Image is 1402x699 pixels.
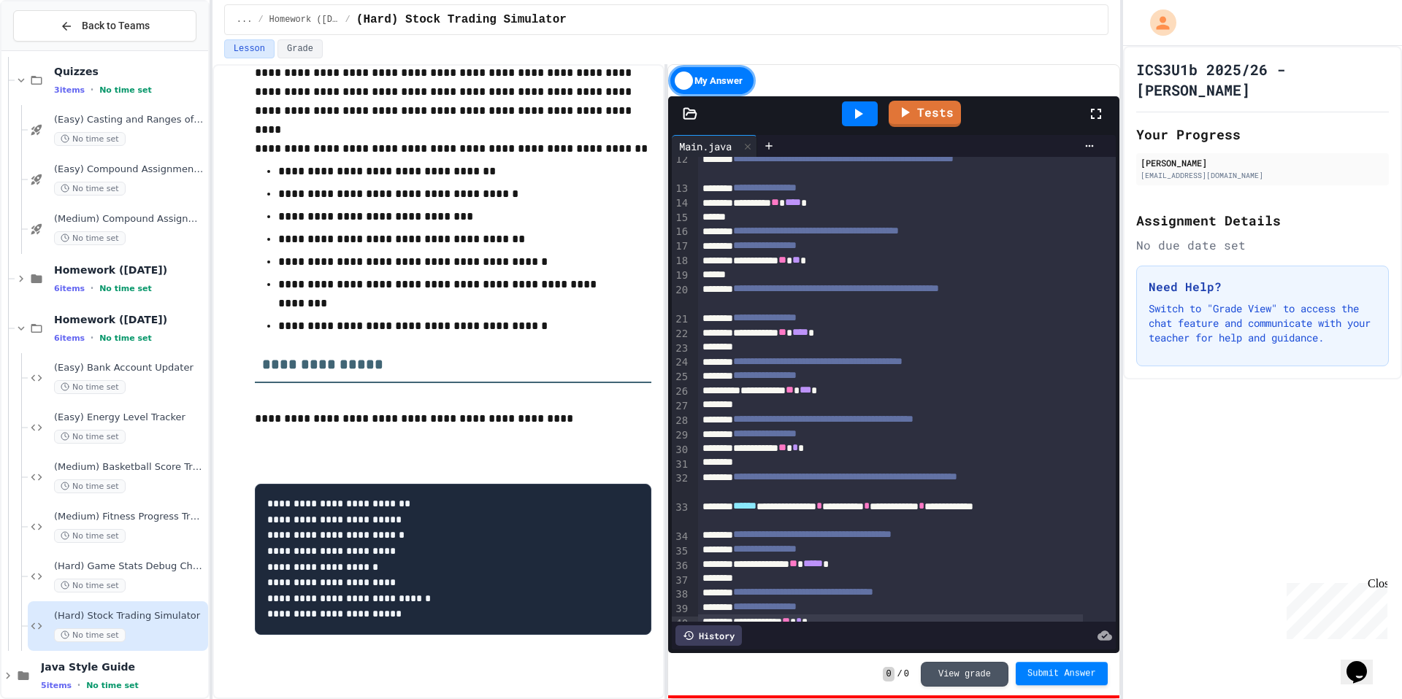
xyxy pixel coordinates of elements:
[91,282,93,294] span: •
[1135,6,1180,39] div: My Account
[672,530,690,544] div: 34
[672,182,690,196] div: 13
[883,667,894,681] span: 0
[91,332,93,344] span: •
[54,114,205,126] span: (Easy) Casting and Ranges of Variables
[86,681,139,690] span: No time set
[1136,210,1389,231] h2: Assignment Details
[1027,668,1096,679] span: Submit Answer
[672,385,690,399] div: 26
[1016,662,1108,685] button: Submit Answer
[54,628,126,642] span: No time set
[672,152,690,182] div: 12
[1149,278,1376,296] h3: Need Help?
[672,196,690,211] div: 14
[675,625,742,646] div: History
[921,662,1008,687] button: View grade
[672,414,690,428] div: 28
[54,231,126,245] span: No time set
[54,65,205,78] span: Quizzes
[91,84,93,96] span: •
[6,6,101,93] div: Chat with us now!Close
[54,479,126,493] span: No time set
[1141,156,1384,169] div: [PERSON_NAME]
[1136,124,1389,144] h2: Your Progress
[54,284,85,293] span: 6 items
[672,139,739,154] div: Main.java
[672,574,690,588] div: 37
[1136,236,1389,254] div: No due date set
[672,617,690,631] div: 40
[672,399,690,414] div: 27
[1341,641,1387,684] iframe: chat widget
[672,587,690,602] div: 38
[99,333,152,343] span: No time set
[356,11,567,28] span: (Hard) Stock Trading Simulator
[54,461,205,474] span: (Medium) Basketball Score Tracker
[54,610,205,622] span: (Hard) Stock Trading Simulator
[54,529,126,543] span: No time set
[54,560,205,573] span: (Hard) Game Stats Debug Challenge
[99,284,152,293] span: No time set
[672,370,690,385] div: 25
[672,254,690,269] div: 18
[54,333,85,343] span: 6 items
[54,182,126,196] span: No time set
[904,668,909,680] span: 0
[54,362,205,374] span: (Easy) Bank Account Updater
[54,213,205,225] span: (Medium) Compound Assignment Operators
[54,163,205,176] span: (Easy) Compound Assignment Operators
[41,681,72,690] span: 5 items
[672,135,757,157] div: Main.java
[41,660,205,673] span: Java Style Guide
[672,355,690,370] div: 24
[277,39,323,58] button: Grade
[224,39,275,58] button: Lesson
[897,668,903,680] span: /
[672,559,690,574] div: 36
[672,501,690,530] div: 33
[672,443,690,457] div: 30
[889,101,961,127] a: Tests
[54,313,205,326] span: Homework ([DATE])
[672,544,690,559] div: 35
[672,428,690,443] div: 29
[672,239,690,254] div: 17
[345,14,350,26] span: /
[672,457,690,472] div: 31
[672,269,690,283] div: 19
[672,602,690,617] div: 39
[1281,577,1387,639] iframe: chat widget
[672,211,690,225] div: 15
[672,327,690,341] div: 22
[82,18,150,34] span: Back to Teams
[54,85,85,95] span: 3 items
[1136,59,1389,100] h1: ICS3U1b 2025/26 - [PERSON_NAME]
[54,380,126,394] span: No time set
[258,14,263,26] span: /
[672,471,690,501] div: 32
[1141,170,1384,181] div: [EMAIL_ADDRESS][DOMAIN_NAME]
[77,679,80,691] span: •
[237,14,253,26] span: ...
[54,430,126,444] span: No time set
[54,412,205,424] span: (Easy) Energy Level Tracker
[54,511,205,523] span: (Medium) Fitness Progress Tracker
[672,341,690,356] div: 23
[269,14,340,26] span: Homework (Sept 23)
[1149,301,1376,345] p: Switch to "Grade View" to access the chat feature and communicate with your teacher for help and ...
[672,225,690,239] div: 16
[54,579,126,592] span: No time set
[99,85,152,95] span: No time set
[54,132,126,146] span: No time set
[672,283,690,312] div: 20
[672,312,690,327] div: 21
[54,263,205,277] span: Homework ([DATE])
[13,10,196,42] button: Back to Teams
